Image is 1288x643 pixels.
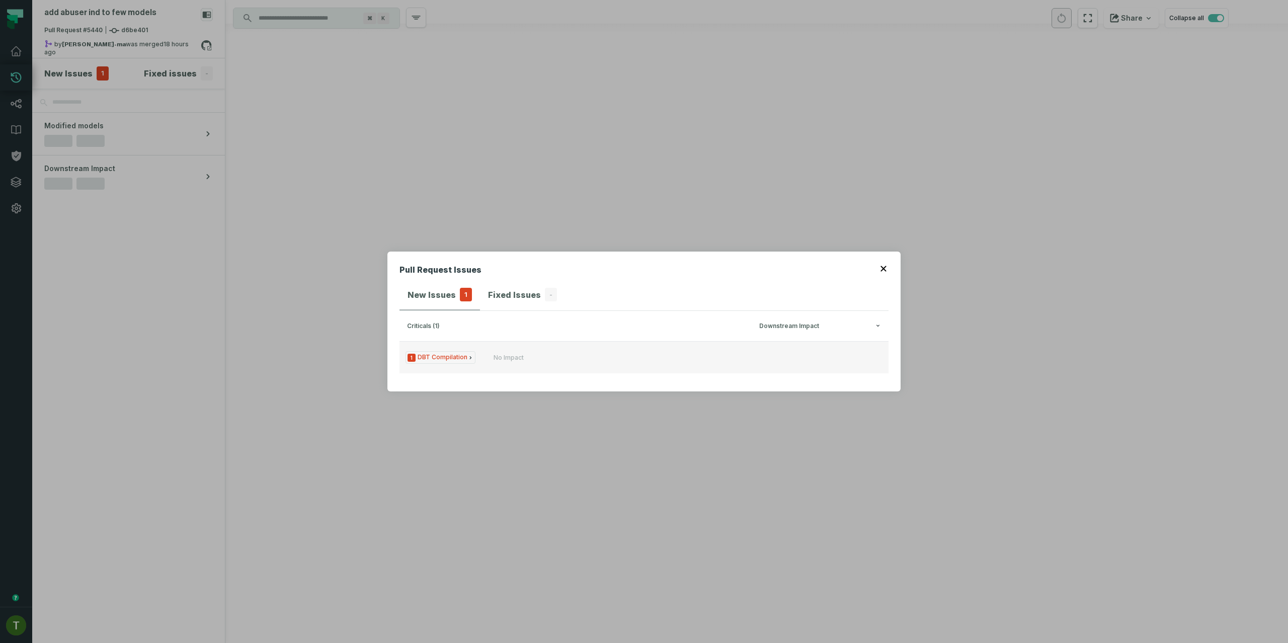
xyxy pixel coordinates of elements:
[408,354,416,362] span: Severity
[399,341,889,373] button: Issue TypeNo Impact
[488,289,541,301] h4: Fixed Issues
[494,354,524,362] div: No Impact
[759,323,881,330] div: Downstream Impact
[399,264,481,280] h2: Pull Request Issues
[545,288,557,302] span: -
[407,323,753,330] div: criticals (1)
[399,341,889,379] div: criticals (1)Downstream Impact
[406,351,475,364] span: Issue Type
[407,323,881,330] button: criticals (1)Downstream Impact
[460,288,472,302] span: 1
[408,289,456,301] h4: New Issues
